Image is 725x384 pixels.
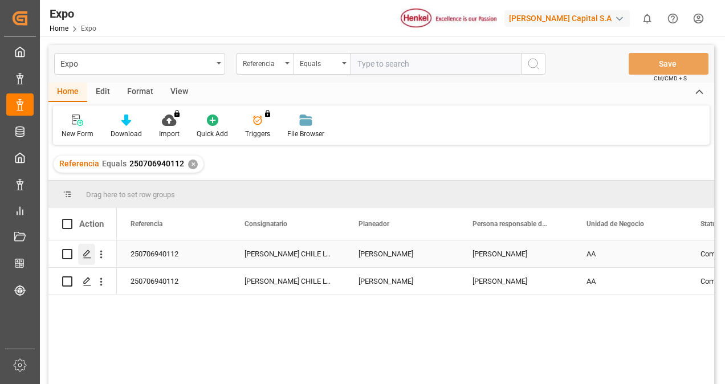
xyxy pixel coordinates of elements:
[48,268,117,295] div: Press SPACE to select this row.
[700,220,720,228] span: Status
[111,129,142,139] div: Download
[102,159,127,168] span: Equals
[459,268,573,295] div: [PERSON_NAME]
[48,240,117,268] div: Press SPACE to select this row.
[87,83,119,102] div: Edit
[60,56,213,70] div: Expo
[48,83,87,102] div: Home
[634,6,660,31] button: show 0 new notifications
[79,219,104,229] div: Action
[629,53,708,75] button: Save
[294,53,351,75] button: open menu
[243,56,282,69] div: Referencia
[660,6,686,31] button: Help Center
[231,268,345,295] div: [PERSON_NAME] CHILE LTDA.
[117,268,231,295] div: 250706940112
[473,220,549,228] span: Persona responsable de seguimiento
[129,159,184,168] span: 250706940112
[54,53,225,75] button: open menu
[504,7,634,29] button: [PERSON_NAME] Capital S.A
[62,129,93,139] div: New Form
[86,190,175,199] span: Drag here to set row groups
[237,53,294,75] button: open menu
[459,240,573,267] div: [PERSON_NAME]
[654,74,687,83] span: Ctrl/CMD + S
[119,83,162,102] div: Format
[359,220,389,228] span: Planeador
[188,160,198,169] div: ✕
[287,129,324,139] div: File Browser
[300,56,339,69] div: Equals
[245,220,287,228] span: Consignatario
[231,240,345,267] div: [PERSON_NAME] CHILE LTDA.
[59,159,99,168] span: Referencia
[586,220,644,228] span: Unidad de Negocio
[573,268,687,295] div: AA
[197,129,228,139] div: Quick Add
[401,9,496,28] img: Henkel%20logo.jpg_1689854090.jpg
[522,53,545,75] button: search button
[504,10,630,27] div: [PERSON_NAME] Capital S.A
[50,24,68,32] a: Home
[345,268,459,295] div: [PERSON_NAME]
[131,220,162,228] span: Referencia
[50,5,96,22] div: Expo
[117,240,231,267] div: 250706940112
[351,53,522,75] input: Type to search
[345,240,459,267] div: [PERSON_NAME]
[573,240,687,267] div: AA
[162,83,197,102] div: View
